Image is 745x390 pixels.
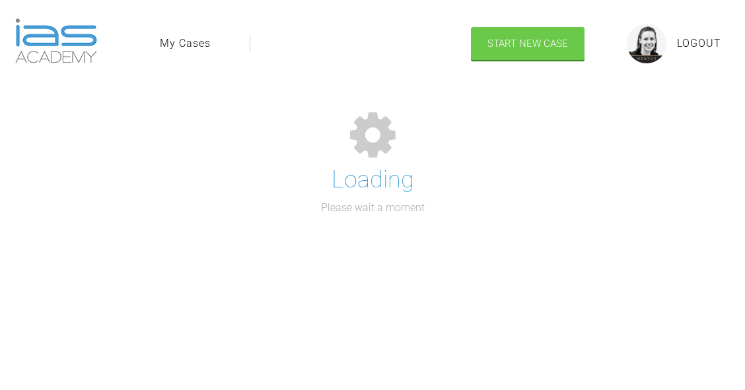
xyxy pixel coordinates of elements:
p: Please wait a moment [321,199,425,216]
a: My Cases [160,35,211,52]
img: profile.png [627,24,666,63]
a: Start New Case [471,27,585,60]
span: Start New Case [487,38,568,49]
h1: Loading [332,161,414,199]
a: Logout [677,35,721,52]
img: logo-light.3e3ef733.png [15,18,97,63]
